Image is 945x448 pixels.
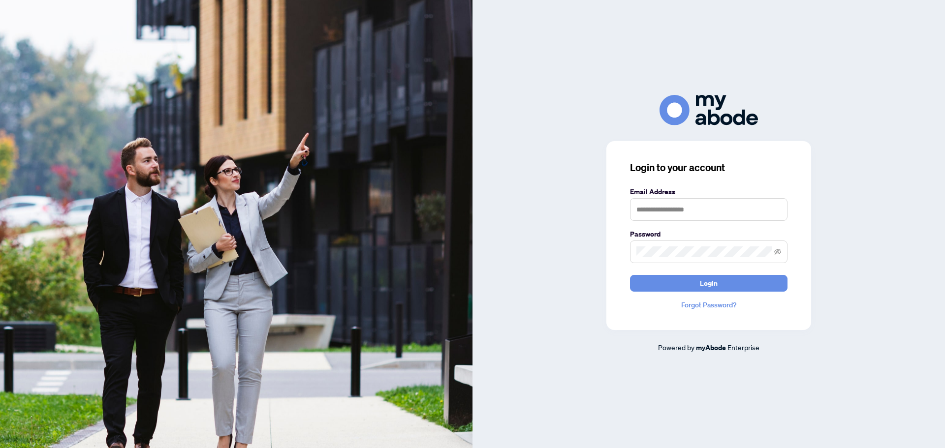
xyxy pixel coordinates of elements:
[630,299,787,310] a: Forgot Password?
[696,342,726,353] a: myAbode
[630,275,787,292] button: Login
[630,161,787,175] h3: Login to your account
[774,248,781,255] span: eye-invisible
[630,229,787,239] label: Password
[658,343,694,352] span: Powered by
[700,275,718,291] span: Login
[727,343,759,352] span: Enterprise
[660,95,758,125] img: ma-logo
[630,186,787,197] label: Email Address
